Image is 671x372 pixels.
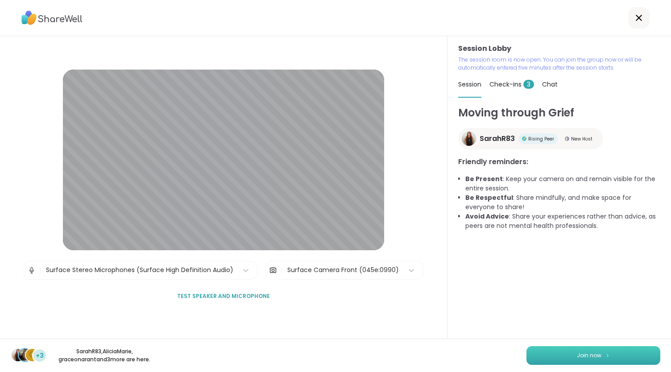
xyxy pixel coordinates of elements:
[523,80,534,89] span: 3
[571,136,592,142] span: New Host
[465,174,660,193] li: : Keep your camera on and remain visible for the entire session.
[458,105,660,121] h1: Moving through Grief
[577,351,601,360] span: Join now
[528,136,554,142] span: Rising Peer
[465,212,660,231] li: : Share your experiences rather than advice, as peers are not mental health professionals.
[458,80,481,89] span: Session
[458,128,603,149] a: SarahR83SarahR83Rising PeerRising PeerNew HostNew Host
[458,43,660,54] h3: Session Lobby
[542,80,558,89] span: Chat
[565,136,569,141] img: New Host
[465,174,503,183] b: Be Present
[287,265,399,275] div: Surface Camera Front (045e:0990)
[46,265,233,275] div: Surface Stereo Microphones (Surface High Definition Audio)
[281,261,283,279] span: |
[36,351,44,360] span: +3
[465,193,513,202] b: Be Respectful
[269,261,277,279] img: Camera
[465,212,509,221] b: Avoid Advice
[489,80,534,89] span: Check-ins
[462,132,476,146] img: SarahR83
[174,287,273,306] button: Test speaker and microphone
[465,193,660,212] li: : Share mindfully, and make space for everyone to share!
[177,292,270,300] span: Test speaker and microphone
[458,56,660,72] p: The session room is now open. You can join the group now or will be automatically entered five mi...
[54,347,154,364] p: SarahR83 , AliciaMarie , graceonarant and 3 more are here.
[39,261,41,279] span: |
[12,349,24,361] img: SarahR83
[605,353,610,358] img: ShareWell Logomark
[19,349,31,361] img: AliciaMarie
[522,136,526,141] img: Rising Peer
[21,8,83,28] img: ShareWell Logo
[526,346,660,365] button: Join now
[28,261,36,279] img: Microphone
[29,349,35,361] span: g
[480,133,515,144] span: SarahR83
[458,157,660,167] h3: Friendly reminders:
